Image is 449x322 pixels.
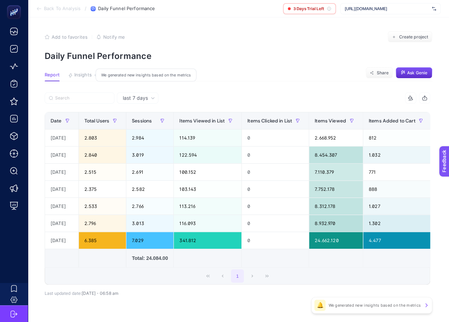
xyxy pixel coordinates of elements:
div: 2.840 [79,147,126,163]
div: [DATE] [45,164,78,180]
div: 2.691 [126,164,173,180]
div: 0 [242,164,309,180]
div: [DATE] [45,129,78,146]
div: 2.375 [79,181,126,197]
div: 812 [363,129,432,146]
div: 114.139 [174,129,241,146]
div: 103.143 [174,181,241,197]
div: 116.093 [174,215,241,232]
span: Items Added to Cart [369,118,416,123]
span: Notify me [103,34,125,40]
div: 888 [363,181,432,197]
span: Items Viewed [315,118,346,123]
div: 7.029 [126,232,173,249]
img: svg%3e [432,5,436,12]
div: 3.013 [126,215,173,232]
span: 3 Days Trial Left [293,6,324,12]
div: 771 [363,164,432,180]
span: / [85,6,87,11]
p: Daily Funnel Performance [45,51,432,61]
div: 2.984 [126,129,173,146]
div: [DATE] [45,181,78,197]
span: Report [45,72,60,78]
div: 1.032 [363,147,432,163]
input: Search [55,96,110,101]
span: Share [376,70,389,76]
div: 8.932.970 [309,215,363,232]
div: 341.812 [174,232,241,249]
span: Insights [74,72,92,78]
button: Notify me [96,34,125,40]
div: 0 [242,198,309,215]
span: Date [51,118,62,123]
span: [DATE]・06:58 am [82,291,118,296]
div: 2.515 [79,164,126,180]
div: 113.216 [174,198,241,215]
span: last 7 days [123,95,148,102]
span: [URL][DOMAIN_NAME] [345,6,429,12]
span: Sessions [132,118,152,123]
div: 2.803 [79,129,126,146]
p: We generated new insights based on the metrics [328,302,421,308]
div: 3.019 [126,147,173,163]
span: Ask Genie [407,70,427,76]
div: [DATE] [45,215,78,232]
span: Last updated date: [45,291,82,296]
div: 24.662.120 [309,232,363,249]
button: Add to favorites [45,34,88,40]
span: Total Users [84,118,110,123]
button: 1 [231,269,244,283]
span: Items Viewed in List [179,118,225,123]
div: 2.668.952 [309,129,363,146]
div: 122.594 [174,147,241,163]
div: 🔔 [314,300,325,311]
span: Daily Funnel Performance [98,6,155,12]
button: Create project [388,31,432,43]
div: Total: 24.084.00 [132,255,168,262]
div: 6.385 [79,232,126,249]
div: 1.027 [363,198,432,215]
div: 7.752.178 [309,181,363,197]
div: 0 [242,232,309,249]
div: 1.302 [363,215,432,232]
div: 7.110.379 [309,164,363,180]
span: Feedback [4,2,27,8]
div: 8.454.307 [309,147,363,163]
div: 4.477 [363,232,432,249]
div: 100.152 [174,164,241,180]
span: Create project [399,34,428,40]
div: 0 [242,181,309,197]
div: 2.533 [79,198,126,215]
button: Ask Genie [396,67,432,78]
div: 2.796 [79,215,126,232]
button: Share [366,67,393,78]
div: [DATE] [45,232,78,249]
div: We generated new insights based on the metrics [96,69,196,82]
div: 0 [242,215,309,232]
span: Add to favorites [52,34,88,40]
div: 2.582 [126,181,173,197]
div: 0 [242,129,309,146]
div: last 7 days [45,104,430,296]
div: 8.312.178 [309,198,363,215]
div: [DATE] [45,147,78,163]
div: [DATE] [45,198,78,215]
div: 2.766 [126,198,173,215]
span: Back To Analysis [44,6,81,12]
span: Items Clicked in List [247,118,292,123]
div: 0 [242,147,309,163]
